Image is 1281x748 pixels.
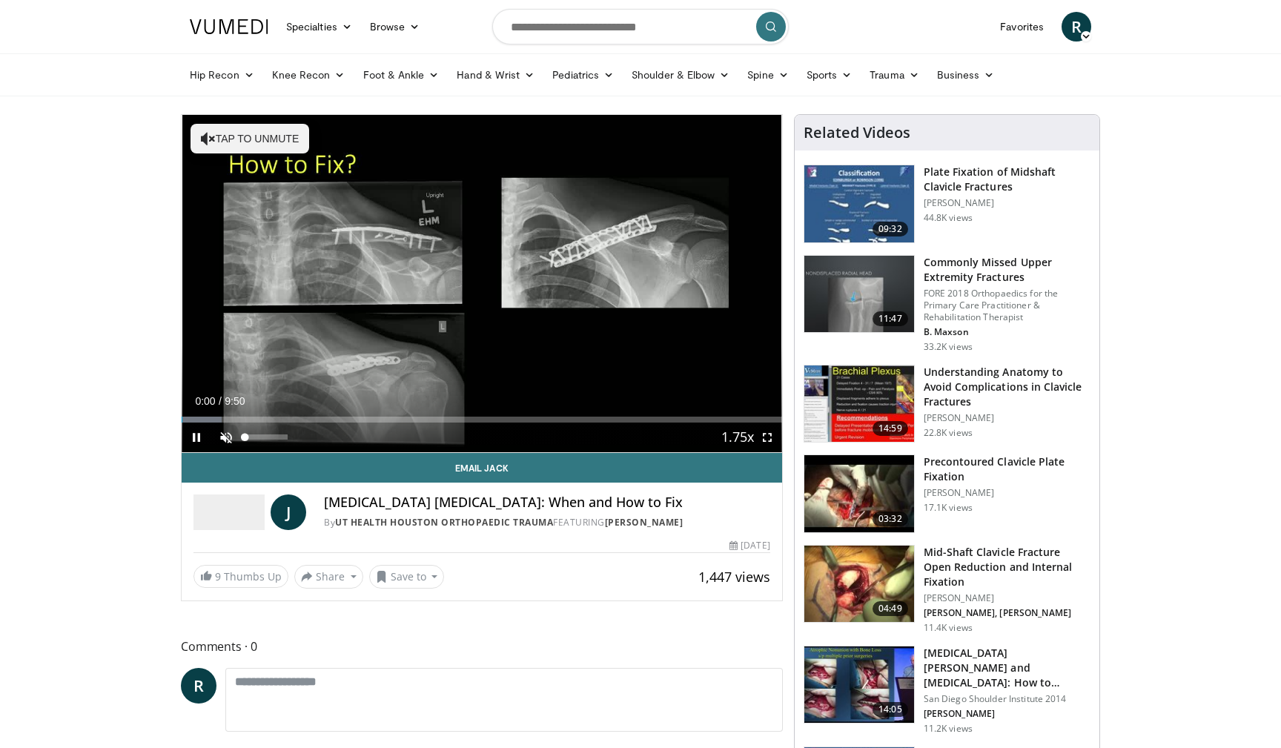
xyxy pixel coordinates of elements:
[924,545,1090,589] h3: Mid-Shaft Clavicle Fracture Open Reduction and Internal Fixation
[924,165,1090,194] h3: Plate Fixation of Midshaft Clavicle Fractures
[181,637,783,656] span: Comments 0
[181,668,216,704] a: R
[225,395,245,407] span: 9:50
[804,255,1090,353] a: 11:47 Commonly Missed Upper Extremity Fractures FORE 2018 Orthopaedics for the Primary Care Pract...
[335,516,553,529] a: UT Health Houston Orthopaedic Trauma
[928,60,1004,90] a: Business
[277,12,361,42] a: Specialties
[804,365,1090,443] a: 14:59 Understanding Anatomy to Avoid Complications in Clavicle Fractures [PERSON_NAME] 22.8K views
[798,60,861,90] a: Sports
[924,412,1090,424] p: [PERSON_NAME]
[924,723,973,735] p: 11.2K views
[191,124,309,153] button: Tap to unmute
[294,565,363,589] button: Share
[182,417,782,423] div: Progress Bar
[804,455,914,532] img: Picture_1_50_2.png.150x105_q85_crop-smart_upscale.jpg
[873,421,908,436] span: 14:59
[924,212,973,224] p: 44.8K views
[195,395,215,407] span: 0:00
[723,423,752,452] button: Playback Rate
[924,288,1090,323] p: FORE 2018 Orthopaedics for the Primary Care Practitioner & Rehabilitation Therapist
[729,539,769,552] div: [DATE]
[324,494,770,511] h4: [MEDICAL_DATA] [MEDICAL_DATA]: When and How to Fix
[804,546,914,623] img: d6e53f0e-22c7-400f-a4c1-a1c7fa117a21.150x105_q85_crop-smart_upscale.jpg
[804,365,914,443] img: DAC6PvgZ22mCeOyX4xMDoxOmdtO40mAx.150x105_q85_crop-smart_upscale.jpg
[873,222,908,236] span: 09:32
[738,60,797,90] a: Spine
[245,434,287,440] div: Volume Level
[361,12,429,42] a: Browse
[543,60,623,90] a: Pediatrics
[924,693,1090,705] p: San Diego Shoulder Institute 2014
[924,487,1090,499] p: [PERSON_NAME]
[448,60,543,90] a: Hand & Wrist
[804,646,1090,735] a: 14:05 [MEDICAL_DATA][PERSON_NAME] and [MEDICAL_DATA]: How to Prevent and How to Treat San Diego S...
[924,197,1090,209] p: [PERSON_NAME]
[924,708,1090,720] p: [PERSON_NAME]
[271,494,306,530] a: J
[924,646,1090,690] h3: [MEDICAL_DATA][PERSON_NAME] and [MEDICAL_DATA]: How to Prevent and How to Treat
[804,454,1090,533] a: 03:32 Precontoured Clavicle Plate Fixation [PERSON_NAME] 17.1K views
[324,516,770,529] div: By FEATURING
[924,341,973,353] p: 33.2K views
[804,256,914,333] img: b2c65235-e098-4cd2-ab0f-914df5e3e270.150x105_q85_crop-smart_upscale.jpg
[873,311,908,326] span: 11:47
[193,494,265,530] img: UT Health Houston Orthopaedic Trauma
[804,165,914,242] img: Clavicle_Fx_ORIF_FINAL-H.264_for_You_Tube_SD_480x360__100006823_3.jpg.150x105_q85_crop-smart_upsc...
[924,365,1090,409] h3: Understanding Anatomy to Avoid Complications in Clavicle Fractures
[215,569,221,583] span: 9
[804,646,914,724] img: 1649666d-9c3d-4a7c-870b-019c762a156d.150x105_q85_crop-smart_upscale.jpg
[263,60,354,90] a: Knee Recon
[1062,12,1091,42] a: R
[924,454,1090,484] h3: Precontoured Clavicle Plate Fixation
[924,622,973,634] p: 11.4K views
[924,427,973,439] p: 22.8K views
[182,423,211,452] button: Pause
[190,19,268,34] img: VuMedi Logo
[861,60,928,90] a: Trauma
[219,395,222,407] span: /
[804,545,1090,634] a: 04:49 Mid-Shaft Clavicle Fracture Open Reduction and Internal Fixation [PERSON_NAME] [PERSON_NAME...
[924,607,1090,619] p: [PERSON_NAME], [PERSON_NAME]
[492,9,789,44] input: Search topics, interventions
[193,565,288,588] a: 9 Thumbs Up
[182,115,782,453] video-js: Video Player
[182,453,782,483] a: Email Jack
[924,255,1090,285] h3: Commonly Missed Upper Extremity Fractures
[698,568,770,586] span: 1,447 views
[991,12,1053,42] a: Favorites
[211,423,241,452] button: Unmute
[752,423,782,452] button: Fullscreen
[873,702,908,717] span: 14:05
[924,326,1090,338] p: B. Maxson
[873,601,908,616] span: 04:49
[804,165,1090,243] a: 09:32 Plate Fixation of Midshaft Clavicle Fractures [PERSON_NAME] 44.8K views
[623,60,738,90] a: Shoulder & Elbow
[369,565,445,589] button: Save to
[924,592,1090,604] p: [PERSON_NAME]
[804,124,910,142] h4: Related Videos
[605,516,683,529] a: [PERSON_NAME]
[354,60,448,90] a: Foot & Ankle
[181,60,263,90] a: Hip Recon
[873,512,908,526] span: 03:32
[924,502,973,514] p: 17.1K views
